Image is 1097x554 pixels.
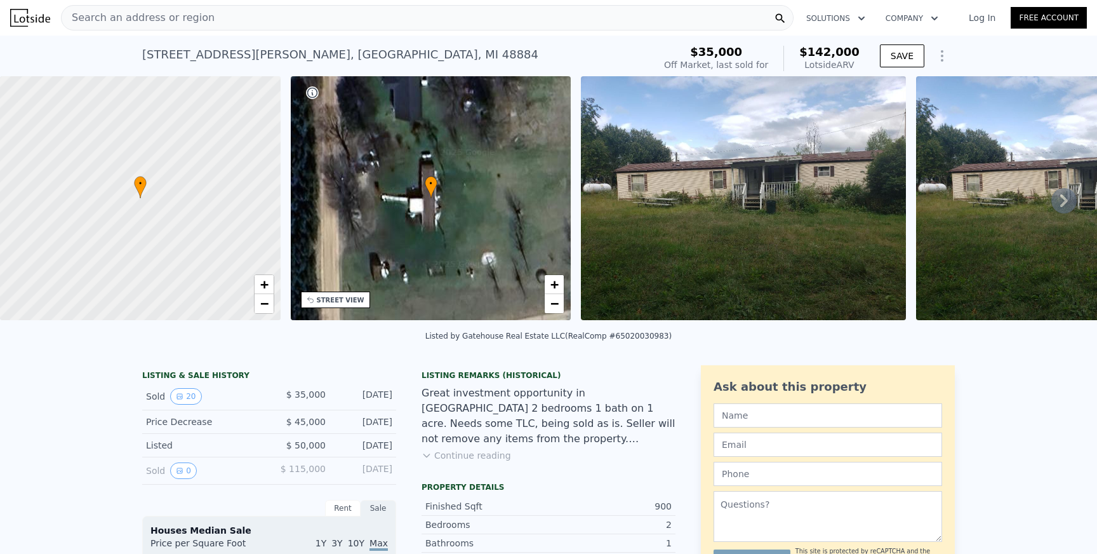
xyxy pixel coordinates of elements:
img: Lotside [10,9,50,27]
div: Ask about this property [714,378,942,396]
div: Sale [361,500,396,517]
div: Price Decrease [146,415,259,428]
span: − [260,295,268,311]
button: View historical data [170,388,201,405]
button: Continue reading [422,449,511,462]
span: Max [369,538,388,551]
div: Finished Sqft [425,500,548,513]
div: Great investment opportunity in [GEOGRAPHIC_DATA] 2 bedrooms 1 bath on 1 acre. Needs some TLC, be... [422,386,675,447]
span: $ 45,000 [286,417,326,427]
a: Zoom in [545,275,564,294]
span: 3Y [331,538,342,548]
div: 1 [548,537,672,550]
div: Listing Remarks (Historical) [422,370,675,381]
div: 2 [548,518,672,531]
span: $ 50,000 [286,440,326,450]
div: [DATE] [336,439,392,452]
div: Property details [422,482,675,492]
div: Off Market, last sold for [664,58,768,71]
div: Bathrooms [425,537,548,550]
div: STREET VIEW [317,295,364,305]
div: [STREET_ADDRESS][PERSON_NAME] , [GEOGRAPHIC_DATA] , MI 48884 [142,46,538,64]
div: [DATE] [336,463,392,479]
button: SAVE [880,44,924,67]
img: Sale: 62604970 Parcel: 55744257 [581,76,906,320]
button: Show Options [929,43,955,69]
input: Name [714,403,942,428]
div: Sold [146,388,259,405]
span: • [134,178,147,189]
button: Company [875,7,948,30]
span: $142,000 [799,45,860,58]
span: Search an address or region [62,10,215,25]
div: Lotside ARV [799,58,860,71]
div: Rent [325,500,361,517]
span: − [550,295,559,311]
span: $35,000 [690,45,742,58]
span: $ 115,000 [281,464,326,474]
span: • [425,178,437,189]
a: Log In [954,11,1011,24]
span: 1Y [316,538,326,548]
div: 900 [548,500,672,513]
a: Zoom out [545,294,564,313]
div: Bedrooms [425,518,548,531]
span: 10Y [348,538,364,548]
span: + [550,276,559,292]
div: Sold [146,463,259,479]
div: [DATE] [336,388,392,405]
div: • [134,176,147,198]
div: Listed [146,439,259,452]
div: [DATE] [336,415,392,428]
div: LISTING & SALE HISTORY [142,370,396,383]
div: • [425,176,437,198]
span: + [260,276,268,292]
span: $ 35,000 [286,389,326,400]
a: Free Account [1011,7,1087,29]
input: Email [714,433,942,457]
button: Solutions [796,7,875,30]
a: Zoom in [255,275,274,294]
a: Zoom out [255,294,274,313]
div: Houses Median Sale [150,524,388,537]
div: Listed by Gatehouse Real Estate LLC (RealComp #65020030983) [425,332,672,341]
button: View historical data [170,463,197,479]
input: Phone [714,462,942,486]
